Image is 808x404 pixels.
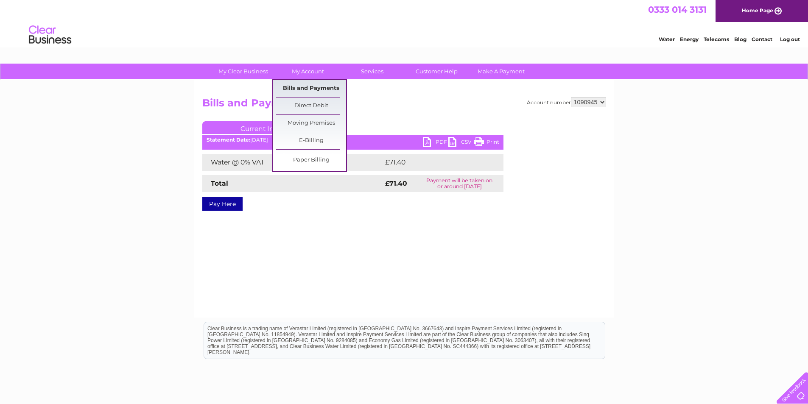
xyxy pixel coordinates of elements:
a: Moving Premises [276,115,346,132]
a: Paper Billing [276,152,346,169]
a: CSV [448,137,474,149]
h2: Bills and Payments [202,97,606,113]
a: Make A Payment [466,64,536,79]
img: logo.png [28,22,72,48]
a: Customer Help [402,64,472,79]
a: PDF [423,137,448,149]
div: Account number [527,97,606,107]
strong: £71.40 [385,179,407,187]
a: Bills and Payments [276,80,346,97]
a: Pay Here [202,197,243,211]
strong: Total [211,179,228,187]
a: Direct Debit [276,98,346,114]
a: Energy [680,36,699,42]
b: Statement Date: [207,137,250,143]
a: Blog [734,36,746,42]
a: Telecoms [704,36,729,42]
td: £71.40 [383,154,486,171]
a: Log out [780,36,800,42]
a: My Account [273,64,343,79]
a: Services [337,64,407,79]
a: E-Billing [276,132,346,149]
a: Print [474,137,499,149]
div: Clear Business is a trading name of Verastar Limited (registered in [GEOGRAPHIC_DATA] No. 3667643... [204,5,605,41]
a: Contact [752,36,772,42]
div: [DATE] [202,137,503,143]
td: Payment will be taken on or around [DATE] [416,175,503,192]
a: My Clear Business [208,64,278,79]
a: Water [659,36,675,42]
a: 0333 014 3131 [648,4,707,15]
td: Water @ 0% VAT [202,154,383,171]
a: Current Invoice [202,121,330,134]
